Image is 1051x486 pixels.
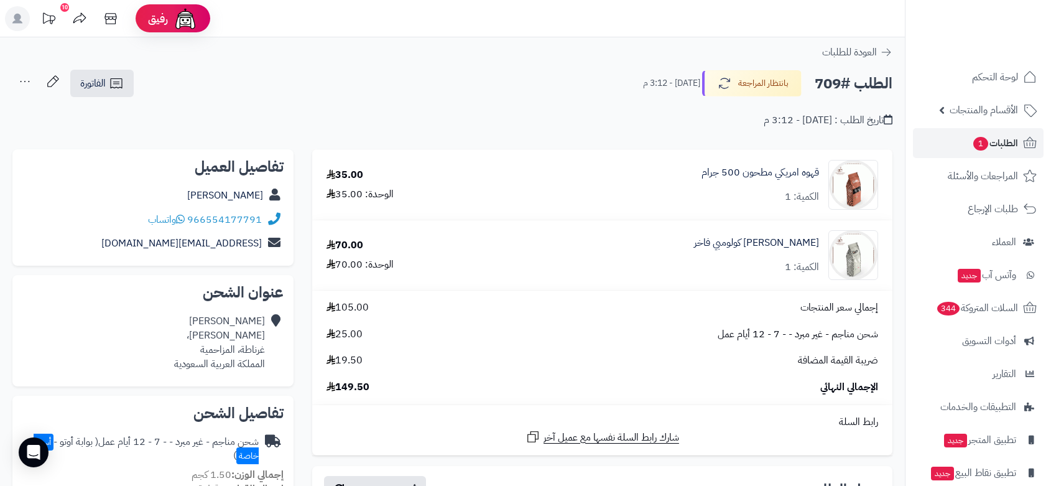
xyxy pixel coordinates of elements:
[815,71,892,96] h2: الطلب #709
[966,33,1039,59] img: logo-2.png
[822,45,877,60] span: العودة للطلبات
[930,464,1016,482] span: تطبيق نقاط البيع
[192,467,284,482] small: 1.50 كجم
[148,212,185,227] a: واتساب
[326,380,369,395] span: 149.50
[913,326,1044,356] a: أدوات التسويق
[70,70,134,97] a: الفاتورة
[326,353,363,368] span: 19.50
[326,301,369,315] span: 105.00
[19,437,49,467] div: Open Intercom Messenger
[937,302,960,315] span: 344
[785,190,819,204] div: الكمية: 1
[948,167,1018,185] span: المراجعات والأسئلة
[972,134,1018,152] span: الطلبات
[60,3,69,12] div: 10
[22,159,284,174] h2: تفاصيل العميل
[34,434,259,465] span: أسعار خاصة
[544,431,679,445] span: شارك رابط السلة نفسها مع عميل آخر
[701,166,819,180] a: قهوه امريكي مطحون 500 جرام
[968,200,1018,218] span: طلبات الإرجاع
[931,467,954,480] span: جديد
[940,398,1016,416] span: التطبيقات والخدمات
[822,45,892,60] a: العودة للطلبات
[950,101,1018,119] span: الأقسام والمنتجات
[34,434,259,464] span: ( بوابة أوتو - )
[187,188,263,203] a: [PERSON_NAME]
[913,392,1044,422] a: التطبيقات والخدمات
[187,212,262,227] a: 966554177791
[993,365,1016,383] span: التقارير
[326,258,394,272] div: الوحدة: 70.00
[694,236,819,250] a: [PERSON_NAME] كولومبي فاخر
[913,260,1044,290] a: وآتس آبجديد
[702,70,802,96] button: بانتظار المراجعة
[326,187,394,202] div: الوحدة: 35.00
[148,11,168,26] span: رفيق
[231,467,284,482] strong: إجمالي الوزن:
[33,6,64,34] a: تحديثات المنصة
[973,137,988,151] span: 1
[101,236,262,251] a: [EMAIL_ADDRESS][DOMAIN_NAME]
[326,168,363,182] div: 35.00
[936,299,1018,317] span: السلات المتروكة
[913,62,1044,92] a: لوحة التحكم
[829,230,877,280] img: 1704971680-%D8%AD%D8%A8-%D8%A7%D8%B3%D8%A8%D8%B1%D9%8A%D8%B3%D9%88-1-%D9%83--%D8%A8%D8%B1%D9%8A%D...
[944,434,967,447] span: جديد
[317,415,887,429] div: رابط السلة
[958,269,981,283] span: جديد
[913,161,1044,191] a: المراجعات والأسئلة
[913,227,1044,257] a: العملاء
[173,6,198,31] img: ai-face.png
[764,113,892,128] div: تاريخ الطلب : [DATE] - 3:12 م
[913,293,1044,323] a: السلات المتروكة344
[174,314,265,371] div: [PERSON_NAME] [PERSON_NAME]، غرناطة، المزاحمية المملكة العربية السعودية
[913,359,1044,389] a: التقارير
[80,76,106,91] span: الفاتورة
[326,238,363,253] div: 70.00
[956,266,1016,284] span: وآتس آب
[800,301,878,315] span: إجمالي سعر المنتجات
[22,285,284,300] h2: عنوان الشحن
[992,233,1016,251] span: العملاء
[718,327,878,342] span: شحن مناجم - غير مبرد - - 7 - 12 أيام عمل
[913,194,1044,224] a: طلبات الإرجاع
[829,160,877,210] img: 1696328983-%D9%82%D9%87%D9%88%D8%A9-%D8%A3%D9%85%D8%B1%D9%8A%D9%83%D9%8A-90x90.gif
[22,435,259,464] div: شحن مناجم - غير مبرد - - 7 - 12 أيام عمل
[22,406,284,421] h2: تفاصيل الشحن
[943,431,1016,449] span: تطبيق المتجر
[913,128,1044,158] a: الطلبات1
[820,380,878,395] span: الإجمالي النهائي
[643,77,700,90] small: [DATE] - 3:12 م
[913,425,1044,455] a: تطبيق المتجرجديد
[972,68,1018,86] span: لوحة التحكم
[962,332,1016,350] span: أدوات التسويق
[785,260,819,274] div: الكمية: 1
[326,327,363,342] span: 25.00
[798,353,878,368] span: ضريبة القيمة المضافة
[525,429,679,445] a: شارك رابط السلة نفسها مع عميل آخر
